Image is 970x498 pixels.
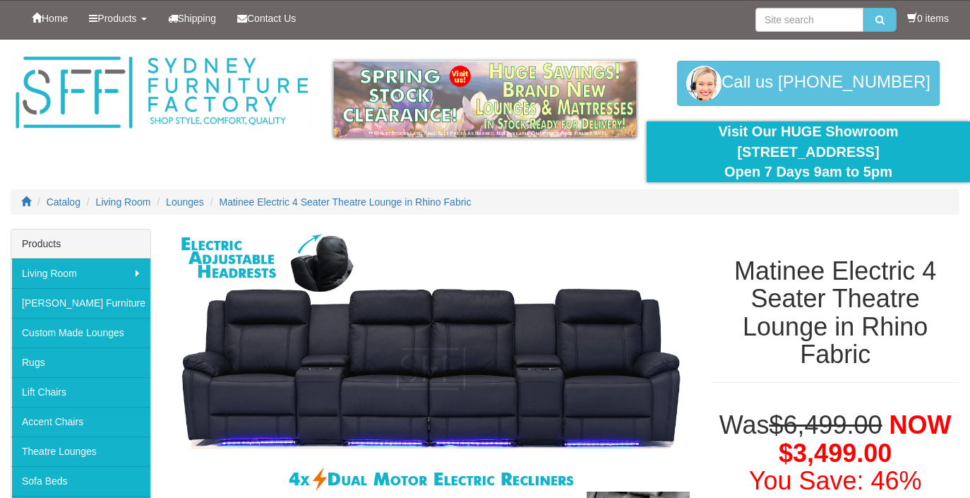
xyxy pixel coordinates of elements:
[779,410,951,468] span: NOW $3,499.00
[157,1,227,36] a: Shipping
[42,13,68,24] span: Home
[11,377,150,407] a: Lift Chairs
[178,13,217,24] span: Shipping
[97,13,136,24] span: Products
[47,196,80,208] a: Catalog
[11,407,150,437] a: Accent Chairs
[755,8,863,32] input: Site search
[11,259,150,288] a: Living Room
[11,54,313,132] img: Sydney Furniture Factory
[11,318,150,348] a: Custom Made Lounges
[657,121,959,182] div: Visit Our HUGE Showroom [STREET_ADDRESS] Open 7 Days 9am to 5pm
[711,411,959,495] h1: Was
[769,410,882,439] del: $6,499.00
[166,196,204,208] a: Lounges
[11,437,150,466] a: Theatre Lounges
[11,230,150,259] div: Products
[21,1,78,36] a: Home
[11,348,150,377] a: Rugs
[78,1,157,36] a: Products
[907,11,949,25] li: 0 items
[220,196,472,208] a: Matinee Electric 4 Seater Theatre Lounge in Rhino Fabric
[711,257,959,369] h1: Matinee Electric 4 Seater Theatre Lounge in Rhino Fabric
[227,1,306,36] a: Contact Us
[11,466,150,496] a: Sofa Beds
[96,196,151,208] a: Living Room
[11,288,150,318] a: [PERSON_NAME] Furniture
[247,13,296,24] span: Contact Us
[749,466,922,495] font: You Save: 46%
[334,61,636,137] img: spring-sale.gif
